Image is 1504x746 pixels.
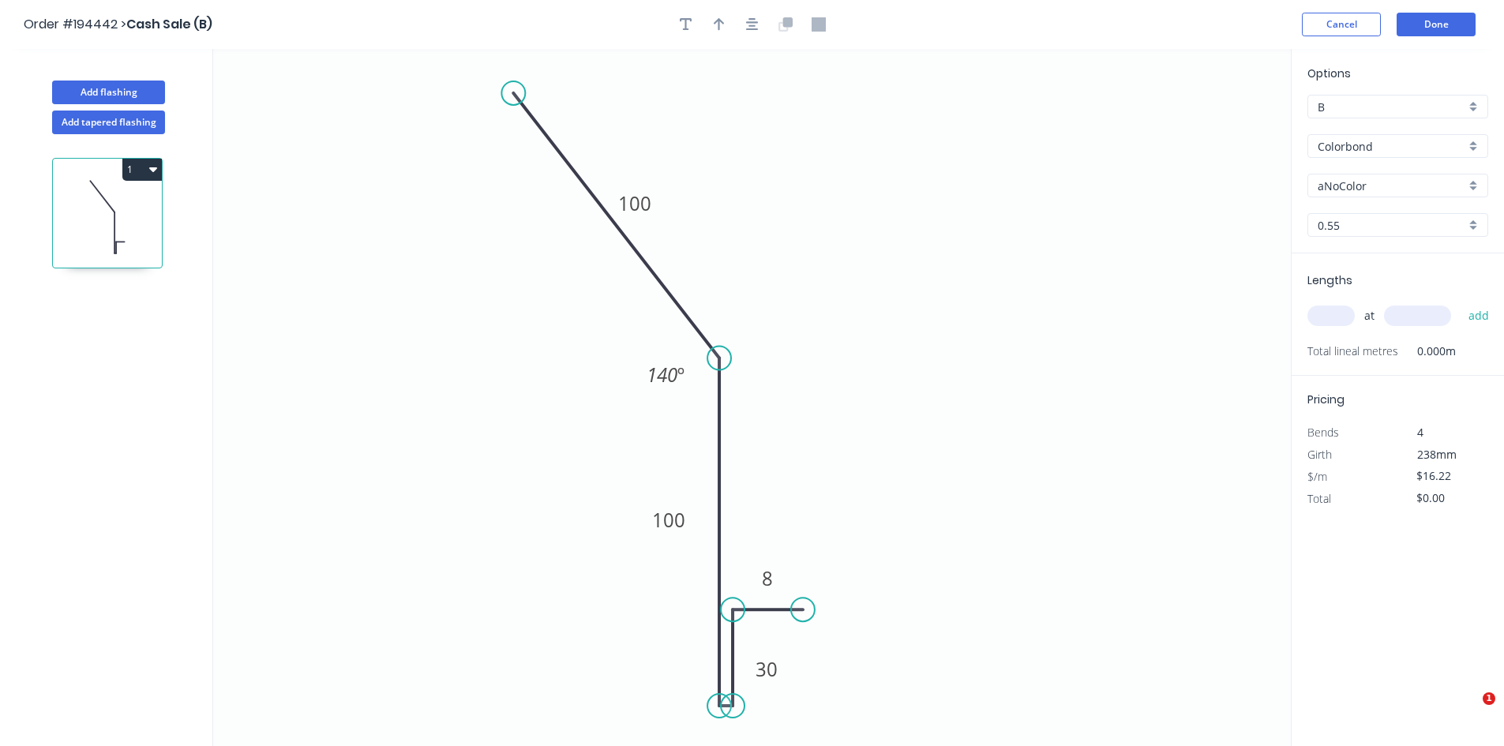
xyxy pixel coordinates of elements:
span: 0.000m [1398,340,1456,362]
button: Cancel [1302,13,1381,36]
span: Total [1307,491,1331,506]
span: 1 [1483,692,1495,705]
button: Done [1397,13,1476,36]
tspan: º [677,362,684,388]
input: Price level [1318,99,1465,115]
button: add [1461,302,1498,329]
input: Material [1318,138,1465,155]
tspan: 100 [618,190,651,216]
span: Pricing [1307,392,1345,407]
tspan: 30 [756,656,778,682]
span: 238mm [1417,447,1457,462]
span: Bends [1307,425,1339,440]
input: Thickness [1318,217,1465,234]
iframe: Intercom live chat [1450,692,1488,730]
tspan: 100 [652,507,685,533]
svg: 0 [213,49,1291,746]
span: Girth [1307,447,1332,462]
span: Lengths [1307,272,1352,288]
button: 1 [122,159,162,181]
span: at [1364,305,1375,327]
input: Colour [1318,178,1465,194]
tspan: 8 [762,565,773,591]
span: Cash Sale (B) [126,15,212,33]
span: Options [1307,66,1351,81]
button: Add tapered flashing [52,111,165,134]
span: $/m [1307,469,1327,484]
span: 4 [1417,425,1423,440]
span: Order #194442 > [24,15,126,33]
tspan: 140 [647,362,677,388]
span: Total lineal metres [1307,340,1398,362]
button: Add flashing [52,81,165,104]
